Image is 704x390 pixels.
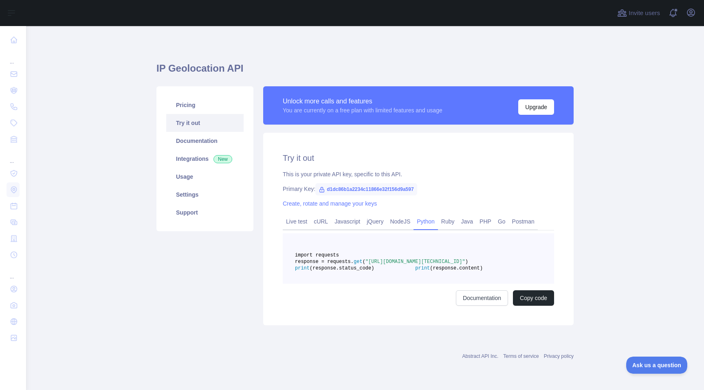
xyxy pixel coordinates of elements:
[495,215,509,228] a: Go
[7,264,20,280] div: ...
[315,183,417,195] span: d1dc86b1a2234c11866e32f156d9a597
[503,353,539,359] a: Terms of service
[458,215,477,228] a: Java
[462,353,499,359] a: Abstract API Inc.
[295,252,339,258] span: import requests
[626,357,688,374] iframe: Toggle Customer Support
[415,265,430,271] span: print
[7,49,20,65] div: ...
[283,152,554,164] h2: Try it out
[283,170,554,178] div: This is your private API key, specific to this API.
[166,168,244,186] a: Usage
[513,290,554,306] button: Copy code
[166,96,244,114] a: Pricing
[629,9,660,18] span: Invite users
[283,96,442,106] div: Unlock more calls and features
[283,215,310,228] a: Live test
[166,204,244,221] a: Support
[295,265,310,271] span: print
[387,215,414,228] a: NodeJS
[310,215,331,228] a: cURL
[509,215,538,228] a: Postman
[354,259,363,265] span: get
[544,353,574,359] a: Privacy policy
[213,155,232,163] span: New
[283,200,377,207] a: Create, rotate and manage your keys
[476,215,495,228] a: PHP
[166,132,244,150] a: Documentation
[166,150,244,168] a: Integrations New
[414,215,438,228] a: Python
[363,259,365,265] span: (
[7,148,20,164] div: ...
[465,259,468,265] span: )
[365,259,465,265] span: "[URL][DOMAIN_NAME][TECHNICAL_ID]"
[518,99,554,115] button: Upgrade
[616,7,662,20] button: Invite users
[166,186,244,204] a: Settings
[331,215,363,228] a: Javascript
[310,265,374,271] span: (response.status_code)
[166,114,244,132] a: Try it out
[430,265,483,271] span: (response.content)
[456,290,508,306] a: Documentation
[283,185,554,193] div: Primary Key:
[283,106,442,114] div: You are currently on a free plan with limited features and usage
[295,259,354,265] span: response = requests.
[438,215,458,228] a: Ruby
[363,215,387,228] a: jQuery
[156,62,574,81] h1: IP Geolocation API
